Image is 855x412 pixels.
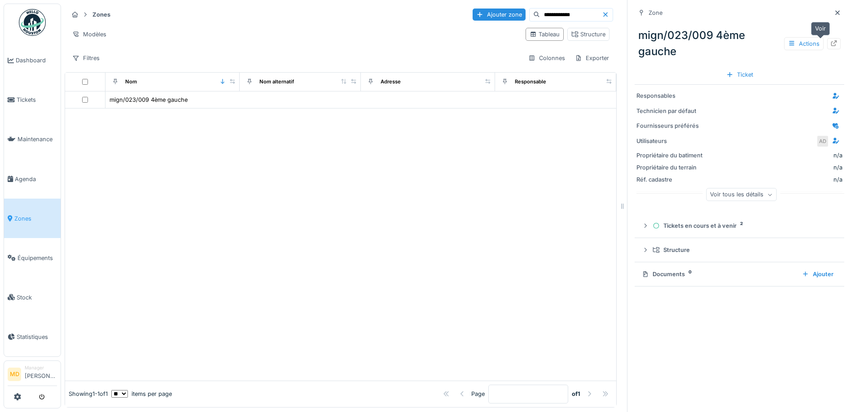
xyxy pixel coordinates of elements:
[649,9,662,17] div: Zone
[25,364,57,384] li: [PERSON_NAME]
[530,30,560,39] div: Tableau
[18,135,57,143] span: Maintenance
[636,163,704,172] div: Propriétaire du terrain
[4,80,61,120] a: Tickets
[17,95,57,104] span: Tickets
[833,151,842,160] div: n/a
[524,52,569,65] div: Colonnes
[636,121,704,130] div: Fournisseurs préférés
[4,199,61,238] a: Zones
[471,390,485,398] div: Page
[17,293,57,302] span: Stock
[571,30,605,39] div: Structure
[723,69,757,81] div: Ticket
[784,37,824,50] div: Actions
[816,135,829,147] div: AD
[111,390,172,398] div: items per page
[635,24,844,63] div: mign/023/009 4ème gauche
[653,221,833,230] div: Tickets en cours et à venir
[4,317,61,356] a: Statistiques
[636,107,704,115] div: Technicien par défaut
[638,242,841,258] summary: Structure
[638,266,841,282] summary: Documents0Ajouter
[653,246,833,254] div: Structure
[572,390,580,398] strong: of 1
[8,368,21,381] li: MD
[811,22,830,35] div: Voir
[18,254,57,262] span: Équipements
[642,270,795,278] div: Documents
[17,333,57,341] span: Statistiques
[25,364,57,371] div: Manager
[636,91,704,100] div: Responsables
[259,78,294,86] div: Nom alternatif
[707,175,842,184] div: n/a
[4,238,61,278] a: Équipements
[125,78,137,86] div: Nom
[636,137,704,145] div: Utilisateurs
[4,120,61,159] a: Maintenance
[110,95,188,104] div: mign/023/009 4ème gauche
[515,78,546,86] div: Responsable
[15,175,57,183] span: Agenda
[4,159,61,199] a: Agenda
[68,52,104,65] div: Filtres
[89,10,114,19] strong: Zones
[638,217,841,234] summary: Tickets en cours et à venir2
[69,390,108,398] div: Showing 1 - 1 of 1
[4,278,61,317] a: Stock
[798,268,837,280] div: Ajouter
[706,188,776,201] div: Voir tous les détails
[473,9,526,21] div: Ajouter zone
[571,52,613,65] div: Exporter
[4,41,61,80] a: Dashboard
[8,364,57,386] a: MD Manager[PERSON_NAME]
[16,56,57,65] span: Dashboard
[19,9,46,36] img: Badge_color-CXgf-gQk.svg
[381,78,401,86] div: Adresse
[636,151,704,160] div: Propriétaire du batiment
[707,163,842,172] div: n/a
[14,214,57,223] span: Zones
[636,175,704,184] div: Réf. cadastre
[68,28,110,41] div: Modèles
